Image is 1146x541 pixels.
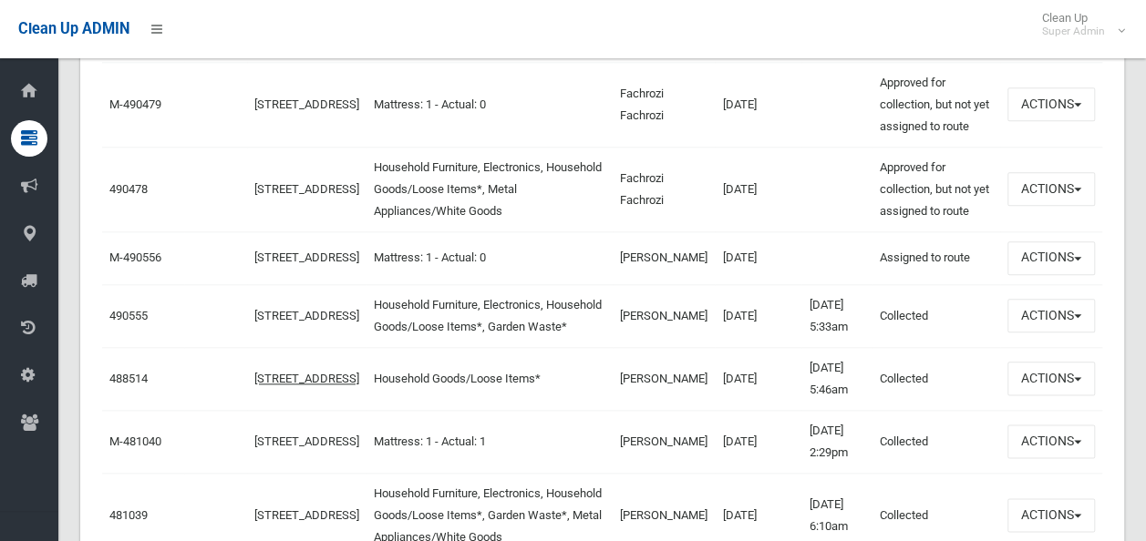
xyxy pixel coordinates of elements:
button: Actions [1007,424,1095,458]
td: [DATE] 2:29pm [801,410,872,473]
a: [STREET_ADDRESS] [254,508,359,522]
button: Actions [1007,362,1095,395]
button: Actions [1007,172,1095,206]
td: Approved for collection, but not yet assigned to route [872,62,1000,147]
button: Actions [1007,299,1095,332]
a: M-481040 [109,434,161,448]
td: [DATE] [715,147,801,231]
td: Fachrozi Fachrozi [613,62,716,147]
td: Collected [872,410,1000,473]
td: Assigned to route [872,231,1000,284]
a: [STREET_ADDRESS] [254,182,359,196]
span: Clean Up [1033,11,1123,38]
a: M-490479 [109,97,161,111]
button: Actions [1007,498,1095,532]
td: [PERSON_NAME] [613,347,716,410]
td: Mattress: 1 - Actual: 1 [367,410,613,473]
td: Approved for collection, but not yet assigned to route [872,147,1000,231]
a: 488514 [109,372,148,385]
small: Super Admin [1042,25,1105,38]
td: [DATE] 5:33am [801,284,872,347]
td: Mattress: 1 - Actual: 0 [367,231,613,284]
td: [DATE] 5:46am [801,347,872,410]
a: 490478 [109,182,148,196]
td: [DATE] [715,410,801,473]
button: Actions [1007,241,1095,275]
td: Household Goods/Loose Items* [367,347,613,410]
td: Household Furniture, Electronics, Household Goods/Loose Items*, Garden Waste* [367,284,613,347]
td: Mattress: 1 - Actual: 0 [367,62,613,147]
td: [PERSON_NAME] [613,284,716,347]
td: [DATE] [715,347,801,410]
a: [STREET_ADDRESS] [254,309,359,322]
td: Collected [872,347,1000,410]
button: Actions [1007,87,1095,121]
td: [DATE] [715,231,801,284]
a: [STREET_ADDRESS] [254,372,359,385]
td: [DATE] [715,62,801,147]
a: [STREET_ADDRESS] [254,434,359,448]
td: [DATE] [715,284,801,347]
td: [PERSON_NAME] [613,410,716,473]
a: 481039 [109,508,148,522]
a: M-490556 [109,250,161,264]
td: Collected [872,284,1000,347]
td: Fachrozi Fachrozi [613,147,716,231]
a: [STREET_ADDRESS] [254,250,359,264]
a: 490555 [109,309,148,322]
td: Household Furniture, Electronics, Household Goods/Loose Items*, Metal Appliances/White Goods [367,147,613,231]
a: [STREET_ADDRESS] [254,97,359,111]
span: Clean Up ADMIN [18,20,129,37]
td: [PERSON_NAME] [613,231,716,284]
